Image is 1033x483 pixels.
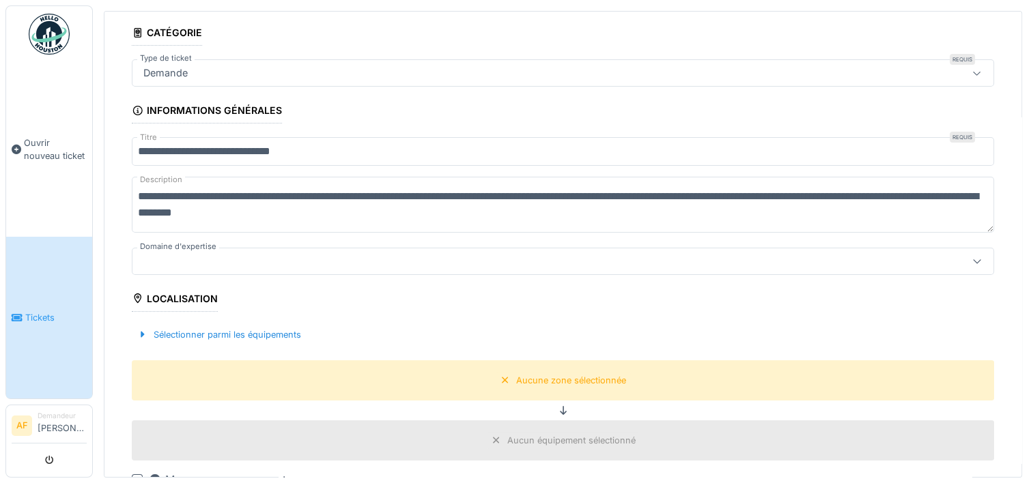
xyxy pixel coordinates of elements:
[24,136,87,162] span: Ouvrir nouveau ticket
[516,374,626,387] div: Aucune zone sélectionnée
[12,411,87,443] a: AF Demandeur[PERSON_NAME]
[38,411,87,421] div: Demandeur
[950,54,975,65] div: Requis
[6,237,92,398] a: Tickets
[132,23,202,46] div: Catégorie
[29,14,70,55] img: Badge_color-CXgf-gQk.svg
[950,132,975,143] div: Requis
[6,62,92,237] a: Ouvrir nouveau ticket
[507,434,636,447] div: Aucun équipement sélectionné
[132,289,218,312] div: Localisation
[137,241,219,252] label: Domaine d'expertise
[132,325,307,344] div: Sélectionner parmi les équipements
[138,65,193,80] div: Demande
[137,171,185,188] label: Description
[38,411,87,440] li: [PERSON_NAME]
[137,132,160,143] label: Titre
[25,311,87,324] span: Tickets
[132,100,282,123] div: Informations générales
[12,415,32,436] li: AF
[137,53,195,64] label: Type de ticket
